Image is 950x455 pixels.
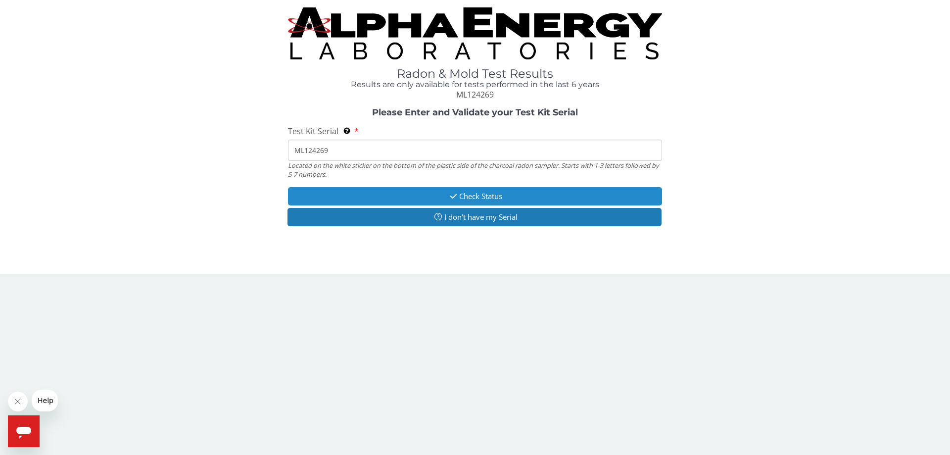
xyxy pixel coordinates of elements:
iframe: Button to launch messaging window [8,415,40,447]
span: ML124269 [456,89,494,100]
img: TightCrop.jpg [288,7,662,59]
iframe: Message from company [32,390,58,411]
button: Check Status [288,187,662,205]
iframe: Close message [8,392,28,411]
strong: Please Enter and Validate your Test Kit Serial [372,107,578,118]
span: Test Kit Serial [288,126,338,137]
h1: Radon & Mold Test Results [288,67,662,80]
button: I don't have my Serial [287,208,662,226]
div: Located on the white sticker on the bottom of the plastic side of the charcoal radon sampler. Sta... [288,161,662,179]
h4: Results are only available for tests performed in the last 6 years [288,80,662,89]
